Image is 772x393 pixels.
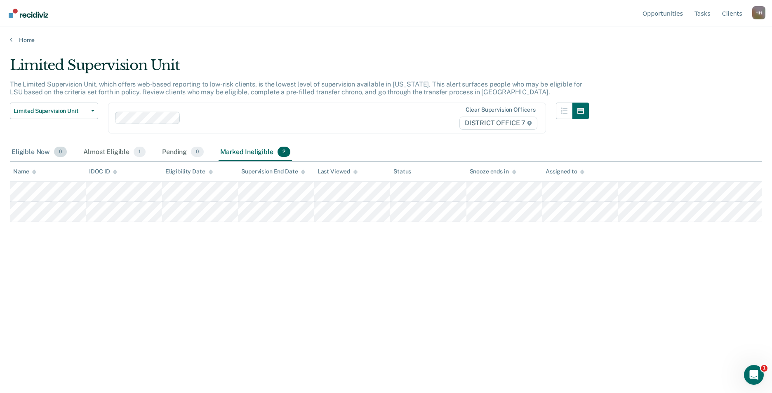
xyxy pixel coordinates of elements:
div: Assigned to [546,168,584,175]
div: Status [393,168,411,175]
div: H H [752,6,765,19]
span: 1 [761,365,767,372]
span: 1 [134,147,146,157]
div: Name [13,168,36,175]
span: 0 [191,147,204,157]
div: Eligibility Date [165,168,213,175]
a: Home [10,36,762,44]
div: Limited Supervision Unit [10,57,589,80]
span: 0 [54,147,67,157]
div: Pending0 [160,143,205,161]
div: Last Viewed [318,168,358,175]
button: Limited Supervision Unit [10,103,98,119]
button: Profile dropdown button [752,6,765,19]
div: Clear supervision officers [466,106,536,113]
iframe: Intercom live chat [744,365,764,385]
span: Limited Supervision Unit [14,108,88,115]
div: Almost Eligible1 [82,143,147,161]
div: IDOC ID [89,168,117,175]
img: Recidiviz [9,9,48,18]
p: The Limited Supervision Unit, which offers web-based reporting to low-risk clients, is the lowest... [10,80,582,96]
div: Eligible Now0 [10,143,68,161]
div: Supervision End Date [241,168,305,175]
span: DISTRICT OFFICE 7 [459,117,537,130]
div: Snooze ends in [470,168,516,175]
div: Marked Ineligible2 [219,143,292,161]
span: 2 [278,147,290,157]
